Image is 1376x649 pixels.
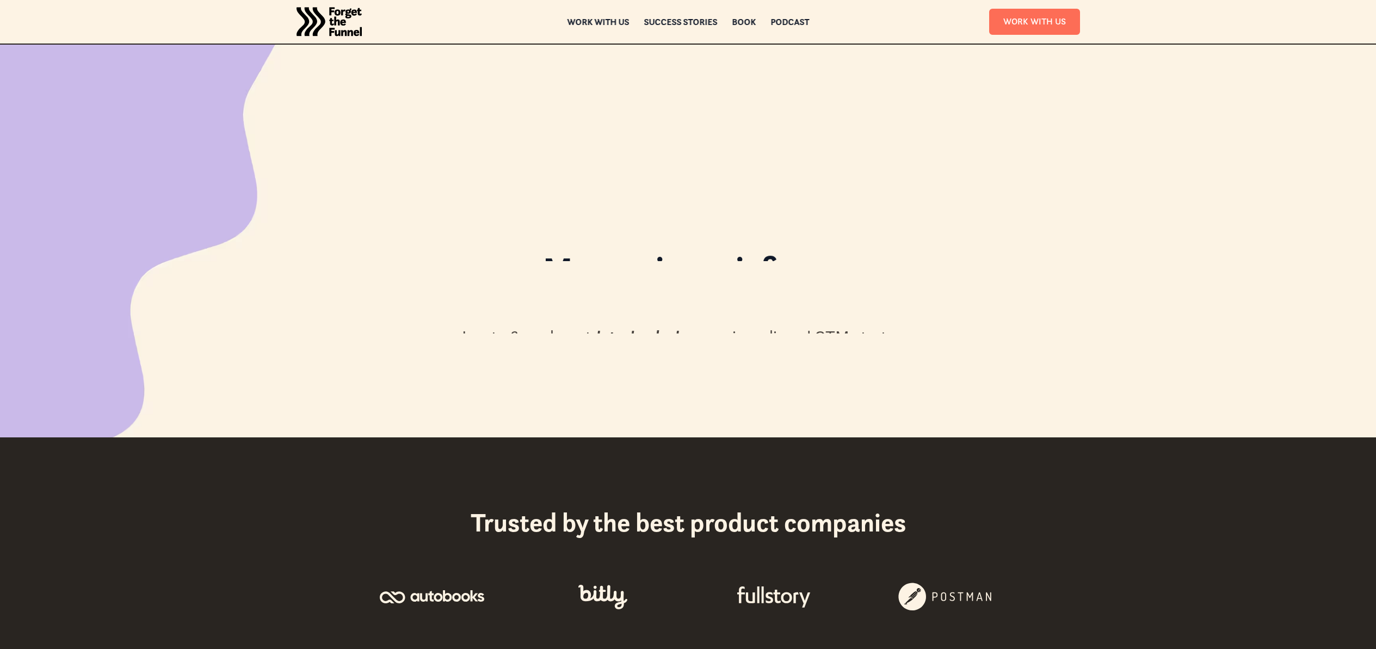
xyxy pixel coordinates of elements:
a: Podcast [770,18,809,26]
a: Book [732,18,756,26]
a: Work With Us [989,9,1080,34]
a: Success Stories [644,18,717,26]
h2: Trusted by the best product companies [471,507,906,539]
em: data-backed [591,326,678,347]
strong: Messaging misfires. Onboarding leaks. Growth stalls. We help you fix it. [543,248,834,392]
div: In 4 to 6 weeks get messaging, aligned GTM strategy, and a to move forward with confidence. [457,326,920,370]
a: Work with us [567,18,629,26]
